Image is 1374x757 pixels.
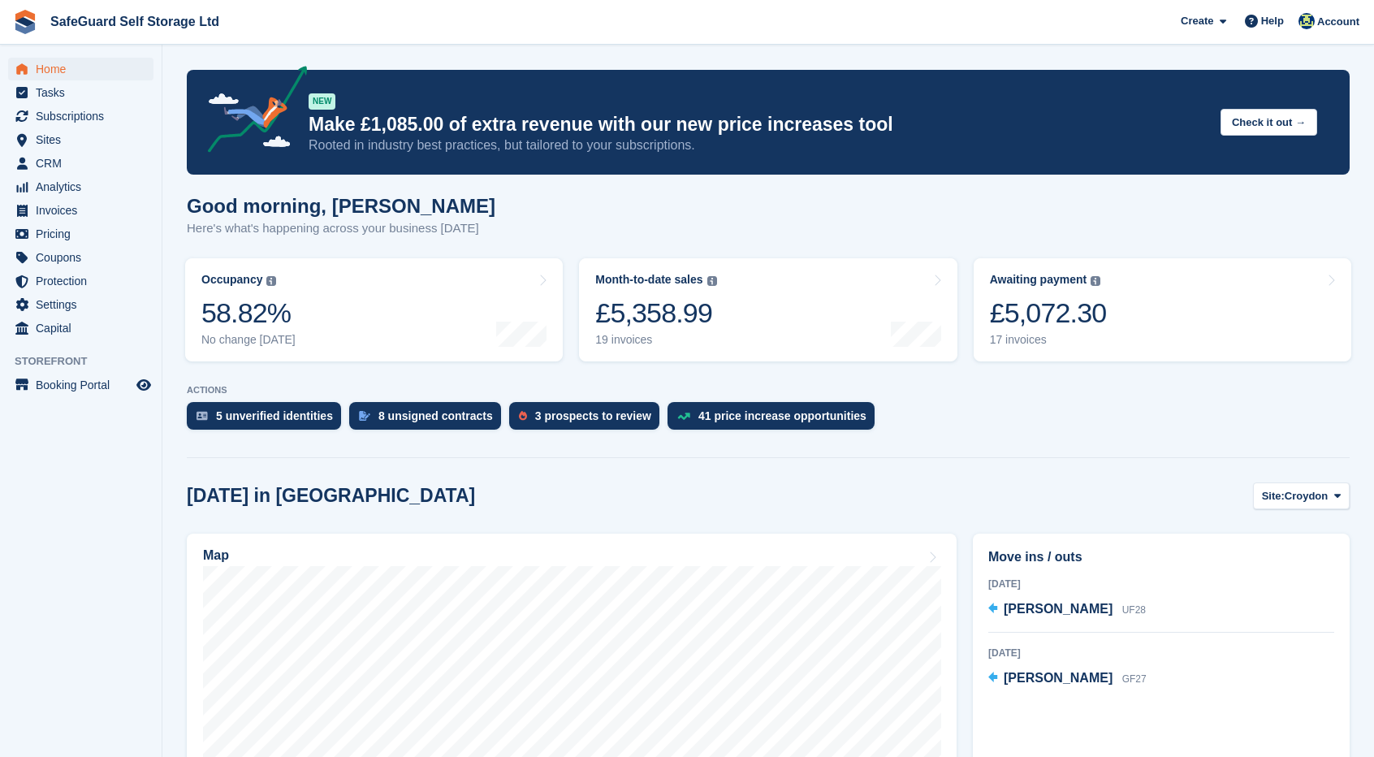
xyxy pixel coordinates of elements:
[36,199,133,222] span: Invoices
[36,81,133,104] span: Tasks
[8,81,153,104] a: menu
[595,333,716,347] div: 19 invoices
[309,136,1208,154] p: Rooted in industry best practices, but tailored to your subscriptions.
[595,273,702,287] div: Month-to-date sales
[1317,14,1359,30] span: Account
[1122,604,1146,616] span: UF28
[519,411,527,421] img: prospect-51fa495bee0391a8d652442698ab0144808aea92771e9ea1ae160a38d050c398.svg
[187,219,495,238] p: Here's what's happening across your business [DATE]
[309,93,335,110] div: NEW
[201,296,296,330] div: 58.82%
[8,270,153,292] a: menu
[349,402,509,438] a: 8 unsigned contracts
[36,246,133,269] span: Coupons
[36,175,133,198] span: Analytics
[8,374,153,396] a: menu
[8,246,153,269] a: menu
[8,152,153,175] a: menu
[36,128,133,151] span: Sites
[187,195,495,217] h1: Good morning, [PERSON_NAME]
[36,374,133,396] span: Booking Portal
[988,668,1147,690] a: [PERSON_NAME] GF27
[8,58,153,80] a: menu
[216,409,333,422] div: 5 unverified identities
[8,317,153,340] a: menu
[134,375,153,395] a: Preview store
[8,199,153,222] a: menu
[194,66,308,158] img: price-adjustments-announcement-icon-8257ccfd72463d97f412b2fc003d46551f7dbcb40ab6d574587a9cd5c0d94...
[974,258,1351,361] a: Awaiting payment £5,072.30 17 invoices
[36,293,133,316] span: Settings
[203,548,229,563] h2: Map
[15,353,162,370] span: Storefront
[509,402,668,438] a: 3 prospects to review
[1285,488,1328,504] span: Croydon
[185,258,563,361] a: Occupancy 58.82% No change [DATE]
[13,10,37,34] img: stora-icon-8386f47178a22dfd0bd8f6a31ec36ba5ce8667c1dd55bd0f319d3a0aa187defe.svg
[187,385,1350,396] p: ACTIONS
[595,296,716,330] div: £5,358.99
[8,223,153,245] a: menu
[579,258,957,361] a: Month-to-date sales £5,358.99 19 invoices
[201,273,262,287] div: Occupancy
[266,276,276,286] img: icon-info-grey-7440780725fd019a000dd9b08b2336e03edf1995a4989e88bcd33f0948082b44.svg
[1181,13,1213,29] span: Create
[8,105,153,128] a: menu
[36,317,133,340] span: Capital
[8,293,153,316] a: menu
[8,128,153,151] a: menu
[1091,276,1100,286] img: icon-info-grey-7440780725fd019a000dd9b08b2336e03edf1995a4989e88bcd33f0948082b44.svg
[44,8,226,35] a: SafeGuard Self Storage Ltd
[988,547,1334,567] h2: Move ins / outs
[707,276,717,286] img: icon-info-grey-7440780725fd019a000dd9b08b2336e03edf1995a4989e88bcd33f0948082b44.svg
[988,599,1146,621] a: [PERSON_NAME] UF28
[378,409,493,422] div: 8 unsigned contracts
[36,270,133,292] span: Protection
[36,58,133,80] span: Home
[36,223,133,245] span: Pricing
[988,577,1334,591] div: [DATE]
[990,333,1107,347] div: 17 invoices
[1004,602,1113,616] span: [PERSON_NAME]
[359,411,370,421] img: contract_signature_icon-13c848040528278c33f63329250d36e43548de30e8caae1d1a13099fd9432cc5.svg
[1261,13,1284,29] span: Help
[8,175,153,198] a: menu
[698,409,866,422] div: 41 price increase opportunities
[309,113,1208,136] p: Make £1,085.00 of extra revenue with our new price increases tool
[990,296,1107,330] div: £5,072.30
[1298,13,1315,29] img: Sonny Harverson
[36,105,133,128] span: Subscriptions
[36,152,133,175] span: CRM
[668,402,883,438] a: 41 price increase opportunities
[677,413,690,420] img: price_increase_opportunities-93ffe204e8149a01c8c9dc8f82e8f89637d9d84a8eef4429ea346261dce0b2c0.svg
[1122,673,1147,685] span: GF27
[187,485,475,507] h2: [DATE] in [GEOGRAPHIC_DATA]
[187,402,349,438] a: 5 unverified identities
[1004,671,1113,685] span: [PERSON_NAME]
[1221,109,1317,136] button: Check it out →
[1253,482,1350,509] button: Site: Croydon
[1262,488,1285,504] span: Site:
[201,333,296,347] div: No change [DATE]
[988,646,1334,660] div: [DATE]
[990,273,1087,287] div: Awaiting payment
[197,411,208,421] img: verify_identity-adf6edd0f0f0b5bbfe63781bf79b02c33cf7c696d77639b501bdc392416b5a36.svg
[535,409,651,422] div: 3 prospects to review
